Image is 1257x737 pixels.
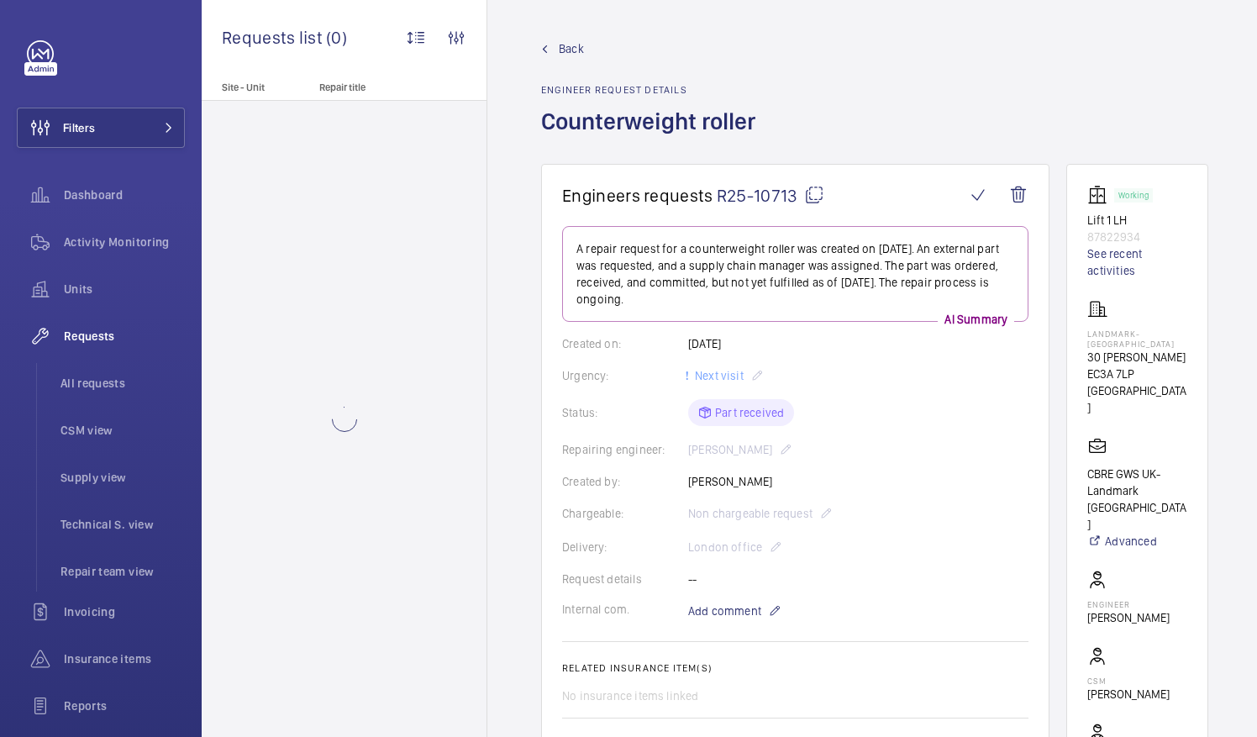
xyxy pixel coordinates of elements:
p: CSM [1087,676,1170,686]
a: See recent activities [1087,245,1187,279]
h1: Counterweight roller [541,106,765,164]
p: Landmark- [GEOGRAPHIC_DATA] [1087,329,1187,349]
span: Requests list [222,27,326,48]
span: Engineers requests [562,185,713,206]
p: Site - Unit [202,82,313,93]
p: A repair request for a counterweight roller was created on [DATE]. An external part was requested... [576,240,1014,308]
p: [PERSON_NAME] [1087,609,1170,626]
span: Supply view [60,469,185,486]
p: Lift 1 LH [1087,212,1187,229]
span: Dashboard [64,187,185,203]
button: Filters [17,108,185,148]
span: Activity Monitoring [64,234,185,250]
p: Working [1118,192,1149,198]
span: R25-10713 [717,185,824,206]
p: [PERSON_NAME] [1087,686,1170,703]
span: Technical S. view [60,516,185,533]
a: Advanced [1087,533,1187,550]
span: Add comment [688,603,761,619]
span: Requests [64,328,185,345]
span: Units [64,281,185,297]
p: Engineer [1087,599,1170,609]
span: Back [559,40,584,57]
span: Insurance items [64,650,185,667]
span: CSM view [60,422,185,439]
span: Filters [63,119,95,136]
p: AI Summary [938,311,1014,328]
h2: Related insurance item(s) [562,662,1028,674]
span: Reports [64,698,185,714]
img: elevator.svg [1087,185,1114,205]
p: CBRE GWS UK- Landmark [GEOGRAPHIC_DATA] [1087,466,1187,533]
span: Repair team view [60,563,185,580]
p: 87822934 [1087,229,1187,245]
p: 30 [PERSON_NAME] [1087,349,1187,366]
p: Repair title [319,82,430,93]
p: EC3A 7LP [GEOGRAPHIC_DATA] [1087,366,1187,416]
span: All requests [60,375,185,392]
h2: Engineer request details [541,84,765,96]
span: Invoicing [64,603,185,620]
